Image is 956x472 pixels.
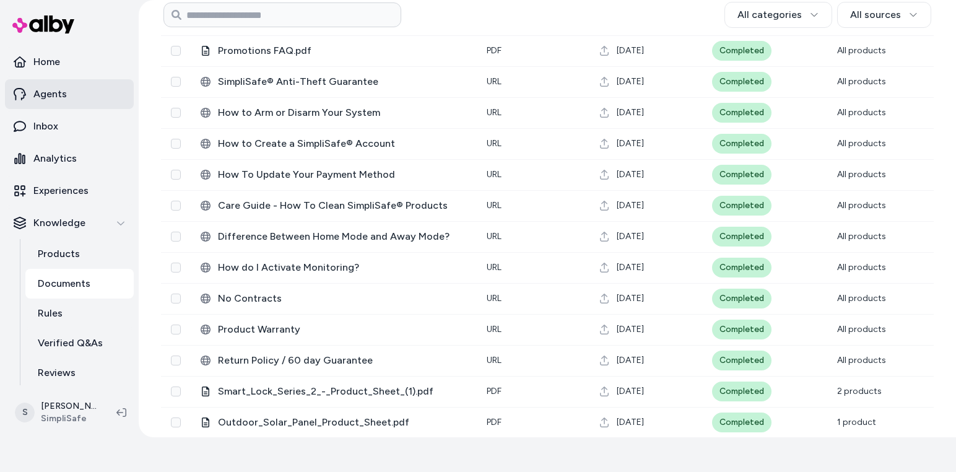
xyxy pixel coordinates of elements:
[850,7,901,22] span: All sources
[712,165,771,185] div: Completed
[837,2,931,28] button: All sources
[201,229,467,244] div: Difference Between Home Mode and Away Mode?
[487,169,502,180] span: URL
[712,72,771,92] div: Completed
[487,417,502,427] span: pdf
[837,355,886,365] span: All products
[617,385,644,398] span: [DATE]
[487,107,502,118] span: URL
[487,45,502,56] span: pdf
[25,328,134,358] a: Verified Q&As
[487,76,502,87] span: URL
[38,276,90,291] p: Documents
[201,167,467,182] div: ‎How To Update Your Payment Method
[712,351,771,370] div: Completed
[724,2,832,28] button: All categories
[712,413,771,432] div: Completed
[837,200,886,211] span: All products
[25,299,134,328] a: Rules
[7,393,106,432] button: S[PERSON_NAME]SimpliSafe
[218,167,467,182] span: ‎How To Update Your Payment Method
[15,403,35,422] span: S
[5,176,134,206] a: Experiences
[487,324,502,334] span: URL
[712,134,771,154] div: Completed
[617,354,644,367] span: [DATE]
[712,41,771,61] div: Completed
[12,15,74,33] img: alby Logo
[38,336,103,351] p: Verified Q&As
[712,320,771,339] div: Completed
[837,324,886,334] span: All products
[218,291,467,306] span: No Contracts
[38,365,76,380] p: Reviews
[201,136,467,151] div: ‎How to Create a SimpliSafe® Account
[33,151,77,166] p: Analytics
[712,227,771,247] div: Completed
[487,293,502,304] span: URL
[41,413,97,425] span: SimpliSafe
[617,323,644,336] span: [DATE]
[201,291,467,306] div: No Contracts
[617,107,644,119] span: [DATE]
[837,138,886,149] span: All products
[171,294,181,304] button: Select row
[25,239,134,269] a: Products
[218,384,467,399] span: Smart_Lock_Series_2_-_Product_Sheet_(1).pdf
[25,358,134,388] a: Reviews
[33,119,58,134] p: Inbox
[171,232,181,242] button: Select row
[33,183,89,198] p: Experiences
[487,386,502,396] span: pdf
[218,198,467,213] span: Care Guide - How To Clean SimpliSafe® Products
[617,292,644,305] span: [DATE]
[5,111,134,141] a: Inbox
[201,105,467,120] div: How to Arm or Disarm Your System
[218,353,467,368] span: Return Policy / 60 day Guarantee
[617,261,644,274] span: [DATE]
[837,417,876,427] span: 1 product
[171,325,181,334] button: Select row
[617,416,644,429] span: [DATE]
[837,76,886,87] span: All products
[617,138,644,150] span: [DATE]
[837,386,882,396] span: 2 products
[33,55,60,69] p: Home
[171,263,181,273] button: Select row
[171,417,181,427] button: Select row
[41,400,97,413] p: [PERSON_NAME]
[33,87,67,102] p: Agents
[171,387,181,396] button: Select row
[218,74,467,89] span: ‎SimpliSafe® Anti-Theft Guarantee
[201,260,467,275] div: How do I Activate Monitoring?
[171,46,181,56] button: Select row
[712,382,771,401] div: Completed
[171,108,181,118] button: Select row
[5,208,134,238] button: Knowledge
[617,45,644,57] span: [DATE]
[201,43,467,58] div: Promotions FAQ.pdf
[712,258,771,278] div: Completed
[487,231,502,242] span: URL
[218,322,467,337] span: Product Warranty
[201,322,467,337] div: Product Warranty
[201,353,467,368] div: Return Policy / 60 day Guarantee
[617,168,644,181] span: [DATE]
[33,216,85,230] p: Knowledge
[617,199,644,212] span: [DATE]
[201,74,467,89] div: ‎SimpliSafe® Anti-Theft Guarantee
[837,169,886,180] span: All products
[171,356,181,365] button: Select row
[218,105,467,120] span: How to Arm or Disarm Your System
[201,198,467,213] div: Care Guide - How To Clean SimpliSafe® Products
[218,43,467,58] span: Promotions FAQ.pdf
[171,170,181,180] button: Select row
[837,262,886,273] span: All products
[171,77,181,87] button: Select row
[201,384,467,399] div: Smart_Lock_Series_2_-_Product_Sheet_(1).pdf
[712,103,771,123] div: Completed
[487,138,502,149] span: URL
[38,247,80,261] p: Products
[5,79,134,109] a: Agents
[837,231,886,242] span: All products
